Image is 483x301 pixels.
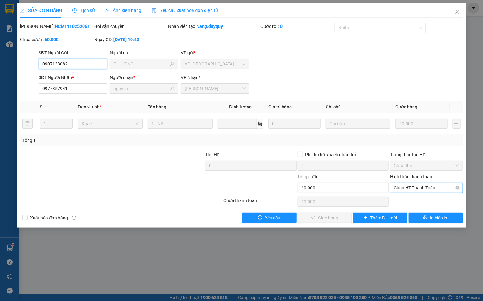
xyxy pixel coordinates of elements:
b: vang.duyquy [197,24,223,29]
span: SL [40,104,45,109]
span: VP Nhận [181,75,199,80]
span: Yêu cầu xuất hóa đơn điện tử [152,8,218,13]
input: VD: Bàn, Ghế [148,119,212,129]
span: Định lượng [229,104,252,109]
span: printer [423,215,428,220]
span: Tên hàng [148,104,166,109]
img: icon [152,8,157,13]
div: Người nhận [110,74,178,81]
button: delete [22,119,33,129]
span: close-circle [456,186,460,190]
span: Chọn HT Thanh Toán [394,183,459,193]
span: Chưa thu [394,161,459,170]
div: SĐT Người Gửi [39,49,107,56]
input: 0 [268,119,321,129]
span: user [170,62,174,66]
b: HCM1110252061 [55,24,90,29]
div: Tổng: 1 [22,137,186,144]
b: [DATE] 10:43 [113,37,139,42]
label: Hình thức thanh toán [390,174,432,179]
span: Phí thu hộ khách nhận trả [303,151,359,158]
button: exclamation-circleYêu cầu [242,213,297,223]
span: edit [20,8,24,13]
span: Thêm ĐH mới [370,214,397,221]
button: printerIn biên lai [409,213,463,223]
span: exclamation-circle [258,215,262,220]
div: SĐT Người Nhận [39,74,107,81]
div: Gói vận chuyển: [94,23,167,30]
div: Chưa thanh toán [223,197,297,208]
span: kg [257,119,263,129]
button: plus [453,119,460,129]
div: Ngày GD: [94,36,167,43]
div: Nhân viên tạo: [168,23,260,30]
th: Ghi chú [323,101,393,113]
span: SỬA ĐƠN HÀNG [20,8,62,13]
button: Close [449,3,466,21]
input: Tên người gửi [113,60,169,67]
span: Khác [82,119,139,128]
span: Yêu cầu [265,214,280,221]
div: VP gửi [181,49,249,56]
span: plus [364,215,368,220]
span: clock-circle [72,8,77,13]
span: Ảnh kiện hàng [105,8,142,13]
div: Chưa cước : [20,36,93,43]
input: Tên người nhận [113,85,169,92]
span: Xuất hóa đơn hàng [28,214,70,221]
b: 60.000 [45,37,58,42]
span: user [170,86,174,91]
button: plusThêm ĐH mới [353,213,407,223]
input: Ghi Chú [326,119,390,129]
div: Người gửi [110,49,178,56]
input: 0 [395,119,448,129]
span: Đơn vị tính [78,104,101,109]
span: Vĩnh Kim [185,84,246,93]
div: Trạng thái Thu Hộ [390,151,463,158]
div: Cước rồi : [261,23,333,30]
span: Tổng cước [298,174,319,179]
span: Giá trị hàng [268,104,292,109]
div: [PERSON_NAME]: [20,23,93,30]
span: In biên lai [430,214,449,221]
span: VP Sài Gòn [185,59,246,69]
b: 0 [280,24,283,29]
button: checkGiao hàng [298,213,352,223]
span: close [455,9,460,14]
span: picture [105,8,109,13]
span: info-circle [72,216,76,220]
span: Lịch sử [72,8,95,13]
span: Thu Hộ [205,152,220,157]
span: Cước hàng [395,104,417,109]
